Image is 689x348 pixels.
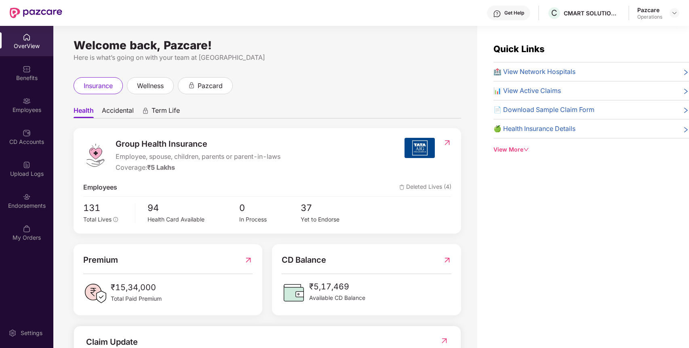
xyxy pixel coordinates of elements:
[83,143,107,167] img: logo
[137,81,164,91] span: wellness
[683,125,689,134] span: right
[10,8,62,18] img: New Pazcare Logo
[23,225,31,233] img: svg+xml;base64,PHN2ZyBpZD0iTXlfT3JkZXJzIiBkYXRhLW5hbWU9Ik15IE9yZGVycyIgeG1sbnM9Imh0dHA6Ly93d3cudz...
[309,293,365,302] span: Available CD Balance
[113,217,118,222] span: info-circle
[116,138,280,150] span: Group Health Insurance
[23,65,31,73] img: svg+xml;base64,PHN2ZyBpZD0iQmVuZWZpdHMiIHhtbG5zPSJodHRwOi8vd3d3LnczLm9yZy8yMDAwL3N2ZyIgd2lkdGg9Ij...
[74,106,94,118] span: Health
[83,201,129,215] span: 131
[683,68,689,77] span: right
[23,161,31,169] img: svg+xml;base64,PHN2ZyBpZD0iVXBsb2FkX0xvZ3MiIGRhdGEtbmFtZT0iVXBsb2FkIExvZ3MiIHhtbG5zPSJodHRwOi8vd3...
[239,215,301,224] div: In Process
[637,6,662,14] div: Pazcare
[147,201,240,215] span: 94
[504,10,524,16] div: Get Help
[188,82,195,89] div: animation
[399,185,405,190] img: deleteIcon
[399,182,451,192] span: Deleted Lives (4)
[440,337,449,345] img: RedirectIcon
[83,281,107,306] img: PaidPremiumIcon
[23,129,31,137] img: svg+xml;base64,PHN2ZyBpZD0iQ0RfQWNjb3VudHMiIGRhdGEtbmFtZT0iQ0QgQWNjb3VudHMiIHhtbG5zPSJodHRwOi8vd3...
[301,201,362,215] span: 37
[111,294,162,303] span: Total Paid Premium
[239,201,301,215] span: 0
[23,33,31,41] img: svg+xml;base64,PHN2ZyBpZD0iSG9tZSIgeG1sbnM9Imh0dHA6Ly93d3cudzMub3JnLzIwMDAvc3ZnIiB3aWR0aD0iMjAiIG...
[493,124,575,134] span: 🍏 Health Insurance Details
[564,9,620,17] div: CMART SOLUTIONS INDIA PRIVATE LIMITED
[443,254,451,266] img: RedirectIcon
[147,215,240,224] div: Health Card Available
[493,67,575,77] span: 🏥 View Network Hospitals
[493,86,561,96] span: 📊 View Active Claims
[683,106,689,115] span: right
[551,8,557,18] span: C
[83,216,112,223] span: Total Lives
[8,329,17,337] img: svg+xml;base64,PHN2ZyBpZD0iU2V0dGluZy0yMHgyMCIgeG1sbnM9Imh0dHA6Ly93d3cudzMub3JnLzIwMDAvc3ZnIiB3aW...
[493,145,689,154] div: View More
[405,138,435,158] img: insurerIcon
[23,97,31,105] img: svg+xml;base64,PHN2ZyBpZD0iRW1wbG95ZWVzIiB4bWxucz0iaHR0cDovL3d3dy53My5vcmcvMjAwMC9zdmciIHdpZHRoPS...
[493,10,501,18] img: svg+xml;base64,PHN2ZyBpZD0iSGVscC0zMngzMiIgeG1sbnM9Imh0dHA6Ly93d3cudzMub3JnLzIwMDAvc3ZnIiB3aWR0aD...
[523,147,529,152] span: down
[282,254,326,266] span: CD Balance
[198,81,223,91] span: pazcard
[493,44,545,54] span: Quick Links
[116,162,280,173] div: Coverage:
[84,81,113,91] span: insurance
[74,42,461,49] div: Welcome back, Pazcare!
[637,14,662,20] div: Operations
[301,215,362,224] div: Yet to Endorse
[18,329,45,337] div: Settings
[102,106,134,118] span: Accidental
[152,106,180,118] span: Term Life
[443,139,451,147] img: RedirectIcon
[116,152,280,162] span: Employee, spouse, children, parents or parent-in-laws
[671,10,678,16] img: svg+xml;base64,PHN2ZyBpZD0iRHJvcGRvd24tMzJ4MzIiIHhtbG5zPSJodHRwOi8vd3d3LnczLm9yZy8yMDAwL3N2ZyIgd2...
[683,87,689,96] span: right
[142,107,149,114] div: animation
[23,193,31,201] img: svg+xml;base64,PHN2ZyBpZD0iRW5kb3JzZW1lbnRzIiB4bWxucz0iaHR0cDovL3d3dy53My5vcmcvMjAwMC9zdmciIHdpZH...
[309,281,365,293] span: ₹5,17,469
[244,254,253,266] img: RedirectIcon
[493,105,594,115] span: 📄 Download Sample Claim Form
[147,163,175,171] span: ₹5 Lakhs
[83,254,118,266] span: Premium
[74,53,461,63] div: Here is what’s going on with your team at [GEOGRAPHIC_DATA]
[83,182,117,192] span: Employees
[111,281,162,294] span: ₹15,34,000
[282,281,306,305] img: CDBalanceIcon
